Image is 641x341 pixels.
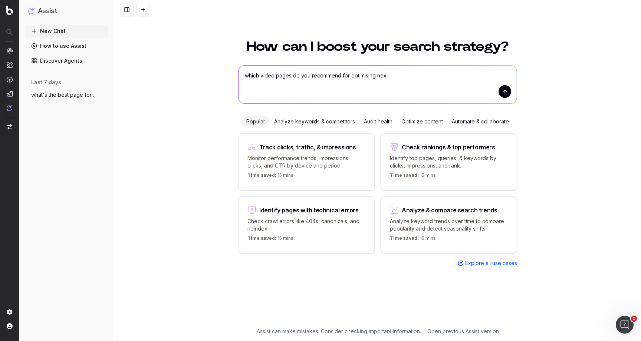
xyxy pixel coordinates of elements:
[259,144,356,150] div: Track clicks, traffic, & impressions
[390,235,419,241] span: Time saved:
[390,235,436,244] p: 15 mins
[247,218,365,232] p: Check crawl errors like 404s, canonicals, and noindex.
[631,316,637,322] span: 1
[7,323,13,329] img: My account
[447,116,513,128] div: Automate & collaborate
[247,172,276,178] span: Time saved:
[259,207,359,213] div: Identify pages with technical errors
[238,40,517,53] h1: How can I boost your search strategy?
[7,76,13,83] img: Activation
[28,7,35,14] img: Assist
[458,259,517,267] a: Explore all use cases
[7,309,13,315] img: Setting
[465,259,517,267] span: Explore all use cases
[7,91,13,97] img: Studio
[257,328,421,335] p: Assist can make mistakes. Consider checking important information.
[7,124,12,129] img: Switch project
[25,89,108,101] button: what's the best page for video editing
[31,79,61,86] span: last 7 days
[390,155,508,169] p: Identify top pages, queries, & keywords by clicks, impressions, and rank.
[247,235,276,241] span: Time saved:
[390,172,419,178] span: Time saved:
[247,172,293,181] p: 15 mins
[25,55,108,67] a: Discover Agents
[7,48,13,54] img: Analytics
[616,316,634,334] iframe: Intercom live chat
[390,172,436,181] p: 15 mins
[25,25,108,37] button: New Chat
[427,328,499,335] a: Open previous Assist version
[242,116,270,128] div: Popular
[402,144,495,150] div: Check rankings & top performers
[25,40,108,52] a: How to use Assist
[7,62,13,68] img: Intelligence
[397,116,447,128] div: Optimize content
[247,155,365,169] p: Monitor performance trends, impressions, clicks, and CTR by device and period.
[7,105,13,111] img: Assist
[359,116,397,128] div: Audit health
[390,218,508,232] p: Analyze keyword trends over time to compare popularity and detect seasonality shifts.
[270,116,359,128] div: Analyze keywords & competitors
[38,6,57,16] h1: Assist
[6,6,13,15] img: Botify logo
[28,6,105,16] button: Assist
[247,235,293,244] p: 15 mins
[239,66,517,103] textarea: which video pages do you recommend for optimising ne
[31,91,96,99] span: what's the best page for video editing
[402,207,497,213] div: Analyze & compare search trends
